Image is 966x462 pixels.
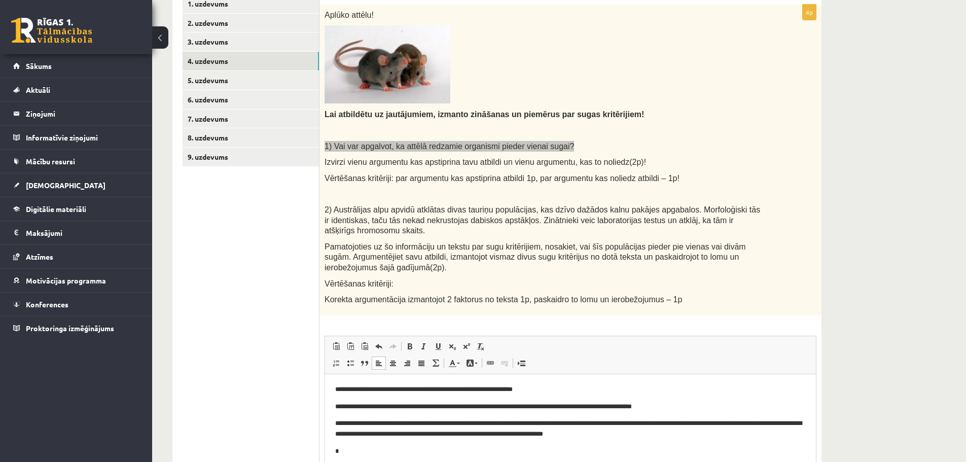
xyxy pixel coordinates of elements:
[325,11,374,19] span: Aplūko attēlu!
[13,173,139,197] a: [DEMOGRAPHIC_DATA]
[183,128,319,147] a: 8. uzdevums
[483,357,497,370] a: Saite (vadīšanas taustiņš+K)
[357,357,372,370] a: Bloka citāts
[417,340,431,353] a: Slīpraksts (vadīšanas taustiņš+I)
[325,110,644,119] span: Lai atbildētu uz jautājumiem, izmanto zināšanas un piemērus par sugas kritērijiem!
[13,293,139,316] a: Konferences
[802,4,816,20] p: 4p
[474,340,488,353] a: Noņemt stilus
[329,357,343,370] a: Ievietot/noņemt numurētu sarakstu
[183,71,319,90] a: 5. uzdevums
[325,25,450,103] img: A group of rats with long tails AI-generated content may be incorrect.
[325,295,682,304] span: Korekta argumentācija izmantojot 2 faktorus no teksta 1p, paskaidro to lomu un ierobežojumus – 1p
[13,245,139,268] a: Atzīmes
[343,340,357,353] a: Ievietot kā vienkāršu tekstu (vadīšanas taustiņš+pārslēgšanas taustiņš+V)
[13,126,139,149] a: Informatīvie ziņojumi
[386,340,400,353] a: Atkārtot (vadīšanas taustiņš+Y)
[26,85,50,94] span: Aktuāli
[13,102,139,125] a: Ziņojumi
[26,252,53,261] span: Atzīmes
[325,158,646,166] span: Izvirzi vienu argumentu kas apstiprina tavu atbildi un vienu argumentu, kas to noliedz(2p)!
[463,357,481,370] a: Fona krāsa
[445,357,463,370] a: Teksta krāsa
[183,110,319,128] a: 7. uzdevums
[400,357,414,370] a: Izlīdzināt pa labi
[183,148,319,166] a: 9. uzdevums
[183,32,319,51] a: 3. uzdevums
[26,126,139,149] legend: Informatīvie ziņojumi
[26,181,105,190] span: [DEMOGRAPHIC_DATA]
[26,221,139,244] legend: Maksājumi
[11,18,92,43] a: Rīgas 1. Tālmācības vidusskola
[26,300,68,309] span: Konferences
[372,340,386,353] a: Atcelt (vadīšanas taustiņš+Z)
[13,269,139,292] a: Motivācijas programma
[13,221,139,244] a: Maksājumi
[26,324,114,333] span: Proktoringa izmēģinājums
[13,316,139,340] a: Proktoringa izmēģinājums
[386,357,400,370] a: Centrēti
[497,357,512,370] a: Atsaistīt
[26,276,106,285] span: Motivācijas programma
[325,279,393,288] span: Vērtēšanas kritēriji:
[459,340,474,353] a: Augšraksts
[325,142,574,151] span: 1) Vai var apgalvot, ka attēlā redzamie organismi pieder vienai sugai?
[357,340,372,353] a: Ievietot no Worda
[183,14,319,32] a: 2. uzdevums
[431,340,445,353] a: Pasvītrojums (vadīšanas taustiņš+U)
[183,52,319,70] a: 4. uzdevums
[329,340,343,353] a: Ielīmēt (vadīšanas taustiņš+V)
[26,102,139,125] legend: Ziņojumi
[26,157,75,166] span: Mācību resursi
[13,78,139,101] a: Aktuāli
[13,54,139,78] a: Sākums
[13,197,139,221] a: Digitālie materiāli
[403,340,417,353] a: Treknraksts (vadīšanas taustiņš+B)
[514,357,528,370] a: Ievietot lapas pārtraukumu drukai
[343,357,357,370] a: Ievietot/noņemt sarakstu ar aizzīmēm
[414,357,428,370] a: Izlīdzināt malas
[13,150,139,173] a: Mācību resursi
[325,174,679,183] span: Vērtēšanas kritēriji: par argumentu kas apstiprina atbildi 1p, par argumentu kas noliedz atbildi ...
[445,340,459,353] a: Apakšraksts
[26,61,52,70] span: Sākums
[325,242,746,272] span: Pamatojoties uz šo informāciju un tekstu par sugu kritērijiem, nosakiet, vai šīs populācijas pied...
[183,90,319,109] a: 6. uzdevums
[372,357,386,370] a: Izlīdzināt pa kreisi
[428,357,443,370] a: Math
[325,205,760,235] span: 2) Austrālijas alpu apvidū atklātas divas tauriņu populācijas, kas dzīvo dažādos kalnu pakājes ap...
[26,204,86,214] span: Digitālie materiāli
